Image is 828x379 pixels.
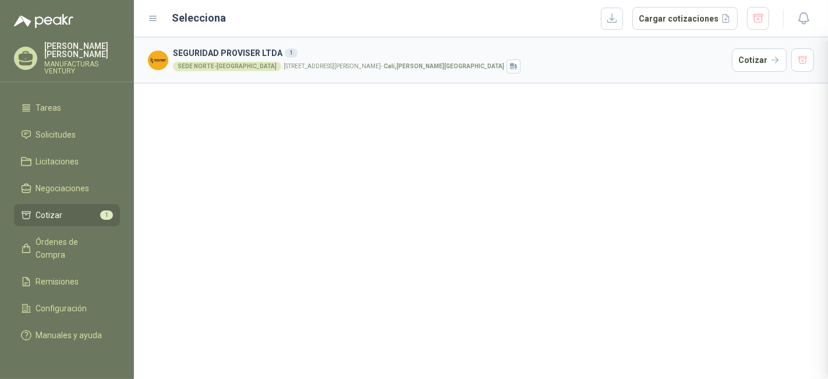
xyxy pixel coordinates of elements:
a: Manuales y ayuda [14,324,120,346]
span: Configuración [36,302,87,315]
span: Órdenes de Compra [36,236,109,261]
button: Cargar cotizaciones [632,7,738,30]
span: Solicitudes [36,128,76,141]
span: Cotizar [36,209,63,222]
a: Remisiones [14,271,120,293]
span: Tareas [36,101,62,114]
span: Remisiones [36,275,79,288]
a: Licitaciones [14,150,120,173]
span: Manuales y ayuda [36,329,102,342]
span: Negociaciones [36,182,90,195]
p: [PERSON_NAME] [PERSON_NAME] [44,42,120,58]
a: Tareas [14,97,120,119]
a: Órdenes de Compra [14,231,120,266]
img: Logo peakr [14,14,73,28]
a: Configuración [14,297,120,320]
h2: Selecciona [172,10,227,26]
span: Licitaciones [36,155,79,168]
span: 1 [100,210,113,220]
a: Cotizar1 [14,204,120,226]
a: Solicitudes [14,124,120,146]
p: MANUFACTURAS VENTURY [44,61,120,75]
a: Negociaciones [14,177,120,199]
